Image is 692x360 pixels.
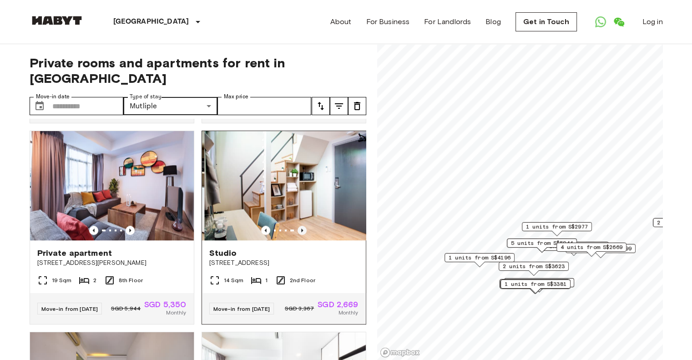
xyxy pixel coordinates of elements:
[380,347,420,358] a: Mapbox logo
[209,259,359,268] span: [STREET_ADDRESS]
[526,223,588,231] span: 1 units from S$2977
[348,97,366,115] button: tune
[511,239,573,247] span: 5 units from S$5944
[202,131,366,325] a: Previous imagePrevious imageStudio[STREET_ADDRESS]14 Sqm12nd FloorMove-in from [DATE]SGD 3,367SGD...
[111,304,141,313] span: SGD 5,944
[610,13,628,31] a: Open WeChat
[561,243,622,251] span: 4 units from S$2669
[515,12,577,31] a: Get in Touch
[642,16,663,27] a: Log in
[298,226,307,235] button: Previous image
[285,304,314,313] span: SGD 3,367
[261,226,270,235] button: Previous image
[30,16,84,25] img: Habyt
[500,280,570,294] div: Map marker
[503,262,565,270] span: 2 units from S$3623
[556,243,626,257] div: Map marker
[36,93,70,101] label: Move-in date
[508,279,570,287] span: 1 units from S$4200
[330,16,352,27] a: About
[330,97,348,115] button: tune
[52,276,72,284] span: 19 Sqm
[543,242,605,250] span: 1 units from S$4841
[566,244,636,258] div: Map marker
[204,131,368,240] img: Marketing picture of unit SG-01-111-001-001
[505,280,566,288] span: 1 units from S$3381
[507,238,577,253] div: Map marker
[130,93,162,101] label: Type of stay
[504,278,574,292] div: Map marker
[424,16,471,27] a: For Landlords
[500,279,571,294] div: Map marker
[366,16,409,27] a: For Business
[209,248,237,259] span: Studio
[338,309,358,317] span: Monthly
[93,276,96,284] span: 2
[213,305,270,312] span: Move-in from [DATE]
[318,300,358,309] span: SGD 2,669
[500,279,570,293] div: Map marker
[312,97,330,115] button: tune
[265,276,268,284] span: 1
[37,248,112,259] span: Private apartment
[224,93,248,101] label: Max price
[570,244,631,253] span: 1 units from S$5199
[166,309,186,317] span: Monthly
[30,131,194,240] img: Marketing picture of unit SG-01-002-013-01
[30,131,194,325] a: Marketing picture of unit SG-01-002-013-01Previous imagePrevious imagePrivate apartment[STREET_AD...
[449,254,510,262] span: 1 units from S$4196
[89,226,98,235] button: Previous image
[499,262,569,276] div: Map marker
[444,253,515,267] div: Map marker
[41,305,98,312] span: Move-in from [DATE]
[37,259,187,268] span: [STREET_ADDRESS][PERSON_NAME]
[485,16,501,27] a: Blog
[126,226,135,235] button: Previous image
[224,276,244,284] span: 14 Sqm
[123,97,217,115] div: Mutliple
[113,16,189,27] p: [GEOGRAPHIC_DATA]
[144,300,186,309] span: SGD 5,350
[119,276,143,284] span: 8th Floor
[539,242,609,256] div: Map marker
[522,222,592,236] div: Map marker
[290,276,315,284] span: 2nd Floor
[30,55,366,86] span: Private rooms and apartments for rent in [GEOGRAPHIC_DATA]
[591,13,610,31] a: Open WhatsApp
[30,97,49,115] button: Choose date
